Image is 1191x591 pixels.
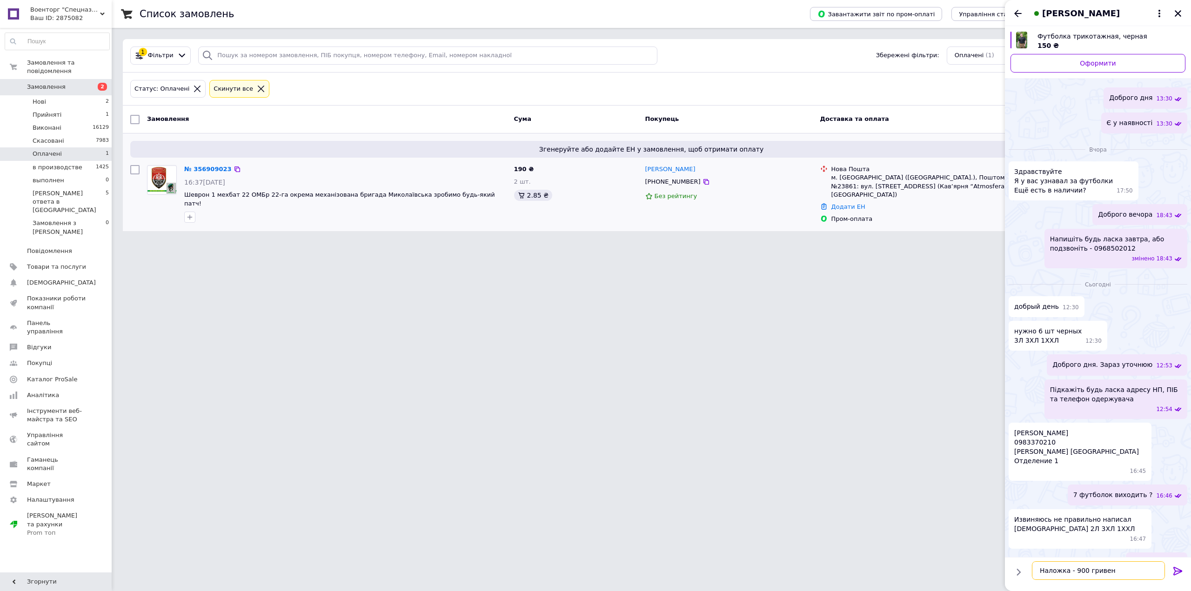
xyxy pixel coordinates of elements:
[1010,32,1185,50] a: Переглянути товар
[1014,302,1059,312] span: добрый день
[139,48,147,56] div: 1
[184,166,232,173] a: № 356909023
[1063,304,1079,312] span: 12:30 12.08.2025
[27,319,86,336] span: Панель управління
[30,6,100,14] span: Военторг "Спецназ" - лучший украинский военторг - производитель!
[212,84,255,94] div: Cкинути все
[1009,145,1187,154] div: 11.08.2025
[514,115,531,122] span: Cума
[1009,279,1187,289] div: 12.08.2025
[33,163,82,172] span: в производстве
[27,294,86,311] span: Показники роботи компанії
[96,163,109,172] span: 1425
[1010,54,1185,73] a: Оформити
[106,176,109,185] span: 0
[810,7,942,21] button: Завантажити звіт по пром-оплаті
[27,511,86,537] span: [PERSON_NAME] та рахунки
[27,529,86,537] div: Prom топ
[147,115,189,122] span: Замовлення
[106,98,109,106] span: 2
[27,83,66,91] span: Замовлення
[106,219,109,236] span: 0
[147,165,177,195] a: Фото товару
[1014,167,1113,195] span: Здравствуйте Я у вас узнавал за футболки Ещё есть в наличии?
[98,83,107,91] span: 2
[27,263,86,271] span: Товари та послуги
[655,193,697,199] span: Без рейтингу
[831,173,1023,199] div: м. [GEOGRAPHIC_DATA] ([GEOGRAPHIC_DATA].), Поштомат №23861: вул. [STREET_ADDRESS] (Кавʼярня “Atmo...
[96,137,109,145] span: 7983
[1130,467,1146,475] span: 16:45 12.08.2025
[27,279,96,287] span: [DEMOGRAPHIC_DATA]
[1014,515,1135,533] span: Извиняюсь не правильно написал [DEMOGRAPHIC_DATA] 2Л 3ХЛ 1ХХЛ
[148,51,174,60] span: Фільтри
[106,150,109,158] span: 1
[1037,32,1178,41] span: Футболка трикотажная, черная
[831,203,865,210] a: Додати ЕН
[1109,93,1152,103] span: Доброго дня
[1156,405,1172,413] span: 12:54 12.08.2025
[106,111,109,119] span: 1
[820,115,889,122] span: Доставка та оплата
[27,407,86,424] span: Інструменти веб-майстра та SEO
[1016,32,1027,48] img: 6698098697_w700_h500_futbolka-trikotazhnaya-chernaya.jpg
[645,165,696,174] a: [PERSON_NAME]
[5,33,109,50] input: Пошук
[1085,146,1111,154] span: Вчора
[27,456,86,472] span: Гаманець компанії
[1098,210,1152,219] span: Доброго вечора
[514,166,534,173] span: 190 ₴
[1156,492,1172,500] span: 16:46 12.08.2025
[33,137,64,145] span: Скасовані
[1107,118,1153,128] span: Є у наявності
[514,190,552,201] div: 2.85 ₴
[1156,362,1172,370] span: 12:53 12.08.2025
[1032,561,1165,580] textarea: Наложка - 900 гривен
[1085,337,1102,345] span: 12:30 12.08.2025
[140,8,234,20] h1: Список замовлень
[831,215,1023,223] div: Пром-оплата
[1156,212,1172,219] span: 18:43 11.08.2025
[27,375,77,384] span: Каталог ProSale
[198,46,657,65] input: Пошук за номером замовлення, ПІБ покупця, номером телефону, Email, номером накладної
[133,84,191,94] div: Статус: Оплачені
[33,124,61,132] span: Виконані
[876,51,939,60] span: Збережені фільтри:
[1050,385,1182,404] span: Підкажіть будь ласка адресу НП, ПІБ та телефон одержувача
[1037,42,1059,49] span: 150 ₴
[134,145,1169,154] span: Згенеруйте або додайте ЕН у замовлення, щоб отримати оплату
[93,124,109,132] span: 16129
[184,179,225,186] span: 16:37[DATE]
[1156,95,1172,103] span: 13:30 11.07.2025
[1156,255,1172,263] span: 18:43 11.08.2025
[27,59,112,75] span: Замовлення та повідомлення
[147,166,176,194] img: Фото товару
[27,391,59,399] span: Аналітика
[514,178,531,185] span: 2 шт.
[27,359,52,367] span: Покупці
[30,14,112,22] div: Ваш ID: 2875082
[106,189,109,215] span: 5
[817,10,935,18] span: Завантажити звіт по пром-оплаті
[33,98,46,106] span: Нові
[27,247,72,255] span: Повідомлення
[1131,255,1156,263] span: змінено
[1130,535,1146,543] span: 16:47 12.08.2025
[27,480,51,488] span: Маркет
[27,343,51,352] span: Відгуки
[951,7,1037,21] button: Управління статусами
[27,431,86,448] span: Управління сайтом
[1052,360,1152,370] span: Доброго дня. Зараз уточнюю
[33,219,106,236] span: Замовлення з [PERSON_NAME]
[959,11,1030,18] span: Управління статусами
[1081,281,1115,289] span: Сьогодні
[1014,326,1082,345] span: нужно 6 шт черных 3Л 3ХЛ 1ХХЛ
[33,176,64,185] span: выполнен
[33,189,106,215] span: [PERSON_NAME] ответа в [GEOGRAPHIC_DATA]
[1117,187,1133,195] span: 17:50 11.08.2025
[1012,8,1024,19] button: Назад
[1172,8,1184,19] button: Закрити
[184,191,495,207] span: Шеврон 1 мехбат 22 ОМБр 22-га окрема механізована бригада Миколаївська зробимо будь-який патч!
[985,52,994,59] span: (1)
[1042,7,1120,20] span: [PERSON_NAME]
